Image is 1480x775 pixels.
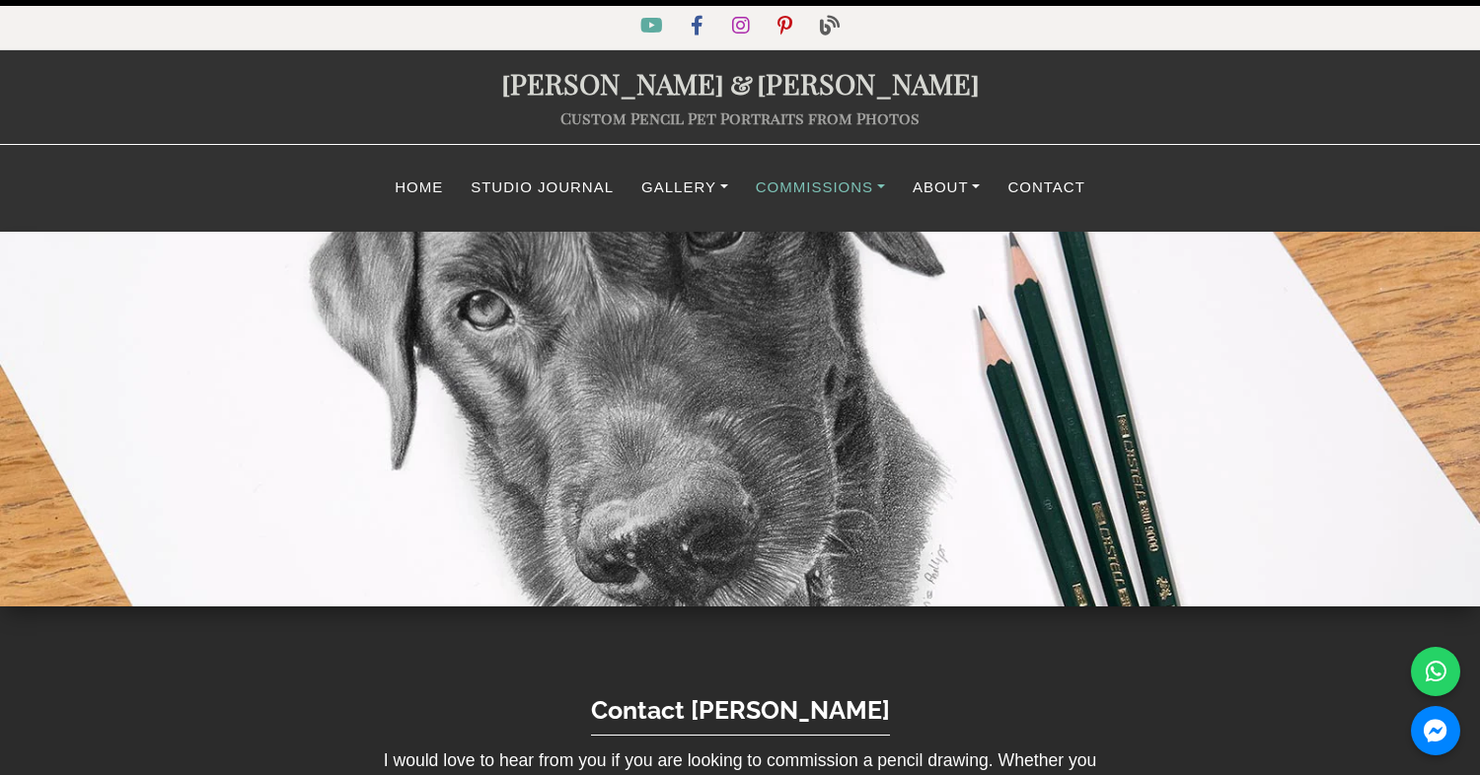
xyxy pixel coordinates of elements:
[899,169,995,207] a: About
[994,169,1098,207] a: Contact
[724,64,757,102] span: &
[628,169,742,207] a: Gallery
[766,19,808,35] a: Pinterest
[679,19,719,35] a: Facebook
[720,19,766,35] a: Instagram
[591,666,890,736] h1: Contact [PERSON_NAME]
[1411,706,1460,755] a: Messenger
[381,169,457,207] a: Home
[457,169,628,207] a: Studio Journal
[808,19,851,35] a: Blog
[560,107,920,128] a: Custom Pencil Pet Portraits from Photos
[629,19,679,35] a: YouTube
[742,169,899,207] a: Commissions
[1411,647,1460,696] a: WhatsApp
[501,64,980,102] a: [PERSON_NAME]&[PERSON_NAME]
